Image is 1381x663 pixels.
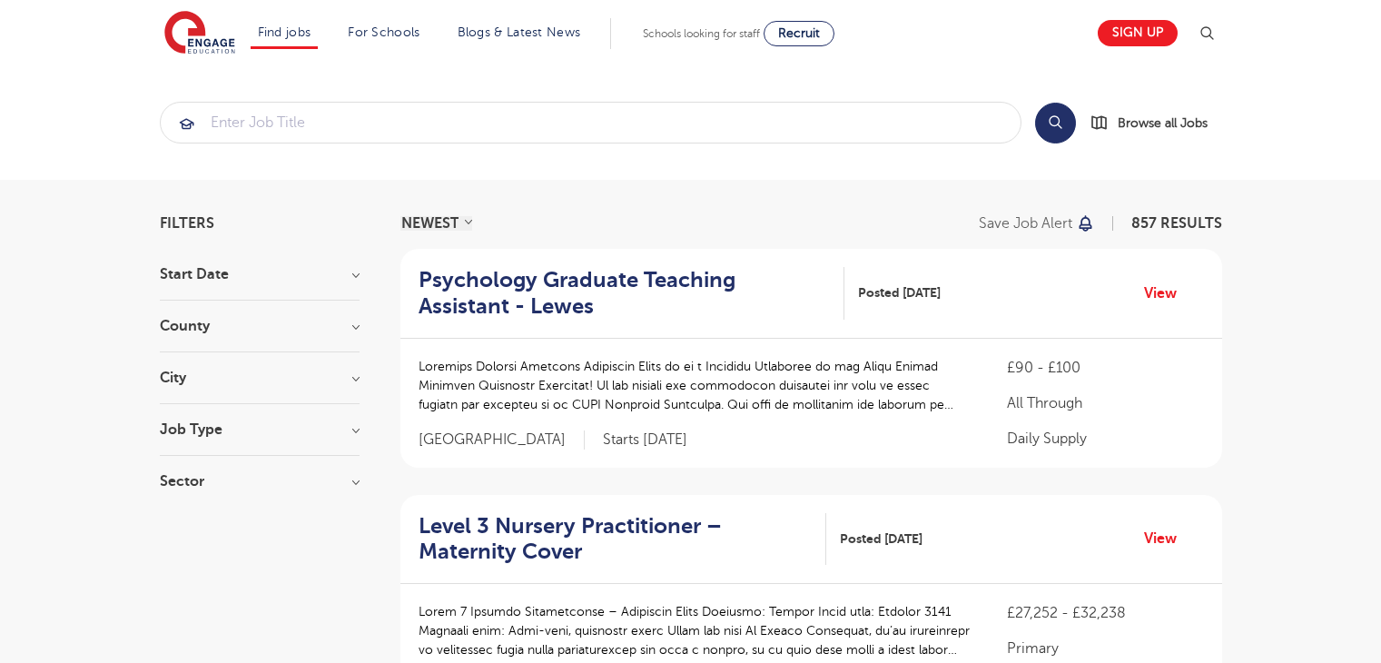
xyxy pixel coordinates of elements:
span: Posted [DATE] [858,283,941,302]
p: Loremips Dolorsi Ametcons Adipiscin Elits do ei t Incididu Utlaboree do mag Aliqu Enimad Minimven... [419,357,972,414]
a: Level 3 Nursery Practitioner – Maternity Cover [419,513,826,566]
p: £90 - £100 [1007,357,1203,379]
p: All Through [1007,392,1203,414]
a: Psychology Graduate Teaching Assistant - Lewes [419,267,844,320]
input: Submit [161,103,1021,143]
span: [GEOGRAPHIC_DATA] [419,430,585,450]
a: Sign up [1098,20,1178,46]
div: Submit [160,102,1021,143]
a: Recruit [764,21,834,46]
h3: Sector [160,474,360,489]
span: Posted [DATE] [840,529,922,549]
span: Schools looking for staff [643,27,760,40]
a: Blogs & Latest News [458,25,581,39]
h3: Job Type [160,422,360,437]
a: View [1144,527,1190,550]
p: Daily Supply [1007,428,1203,450]
h3: Start Date [160,267,360,282]
img: Engage Education [164,11,235,56]
p: Lorem 7 Ipsumdo Sitametconse – Adipiscin Elits Doeiusmo: Tempor Incid utla: Etdolor 3141 Magnaali... [419,602,972,659]
p: £27,252 - £32,238 [1007,602,1203,624]
span: 857 RESULTS [1131,215,1222,232]
a: View [1144,282,1190,305]
h2: Level 3 Nursery Practitioner – Maternity Cover [419,513,812,566]
p: Starts [DATE] [603,430,687,450]
span: Filters [160,216,214,231]
a: Find jobs [258,25,311,39]
h3: County [160,319,360,333]
p: Primary [1007,638,1203,659]
button: Save job alert [979,216,1096,231]
a: For Schools [348,25,419,39]
h3: City [160,371,360,385]
span: Recruit [778,26,820,40]
span: Browse all Jobs [1118,113,1208,134]
a: Browse all Jobs [1090,113,1222,134]
h2: Psychology Graduate Teaching Assistant - Lewes [419,267,830,320]
p: Save job alert [979,216,1072,231]
button: Search [1035,103,1076,143]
